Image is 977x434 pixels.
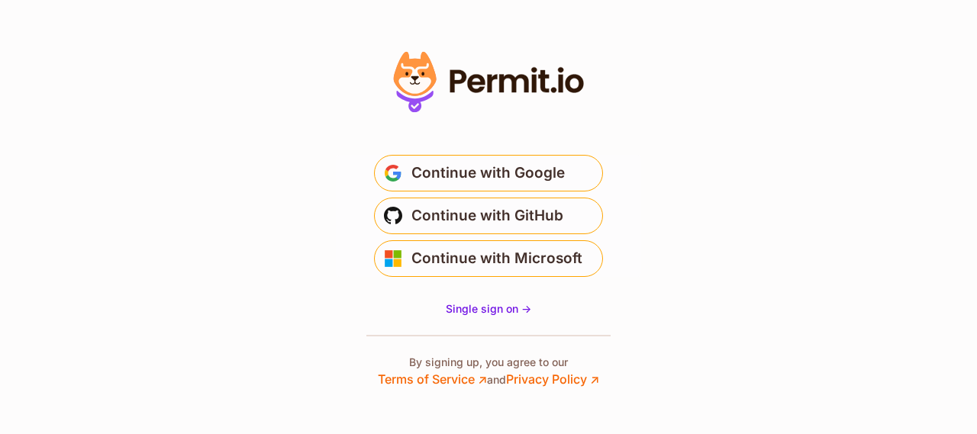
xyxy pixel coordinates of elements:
[506,371,599,387] a: Privacy Policy ↗
[378,355,599,388] p: By signing up, you agree to our and
[374,155,603,191] button: Continue with Google
[446,301,531,317] a: Single sign on ->
[374,240,603,277] button: Continue with Microsoft
[411,204,563,228] span: Continue with GitHub
[411,161,565,185] span: Continue with Google
[378,371,487,387] a: Terms of Service ↗
[446,302,531,315] span: Single sign on ->
[411,246,582,271] span: Continue with Microsoft
[374,198,603,234] button: Continue with GitHub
